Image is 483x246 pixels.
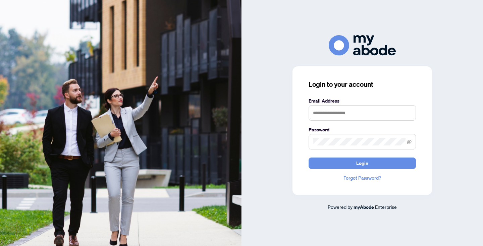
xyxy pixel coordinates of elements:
img: ma-logo [329,35,396,56]
button: Login [309,158,416,169]
span: eye-invisible [407,139,412,144]
label: Password [309,126,416,133]
span: Login [356,158,368,169]
h3: Login to your account [309,80,416,89]
span: Powered by [328,204,353,210]
label: Email Address [309,97,416,105]
span: Enterprise [375,204,397,210]
a: myAbode [354,203,374,211]
a: Forgot Password? [309,174,416,182]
